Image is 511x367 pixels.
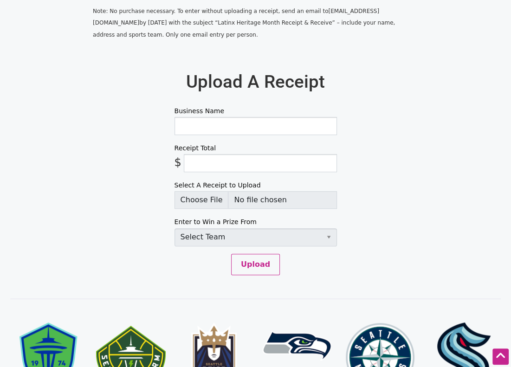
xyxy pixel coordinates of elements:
[492,348,509,365] div: Scroll Back to Top
[175,105,337,117] label: Business Name
[231,254,280,275] button: Upload
[93,8,395,38] span: Note: No purchase necessary. To enter without uploading a receipt, send an email to [EMAIL_ADDRES...
[175,142,337,154] label: Receipt Total
[175,48,337,102] h1: Upload A Receipt
[175,180,337,191] label: Select A Receipt to Upload
[175,216,337,228] label: Enter to Win a Prize From
[175,154,184,172] span: $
